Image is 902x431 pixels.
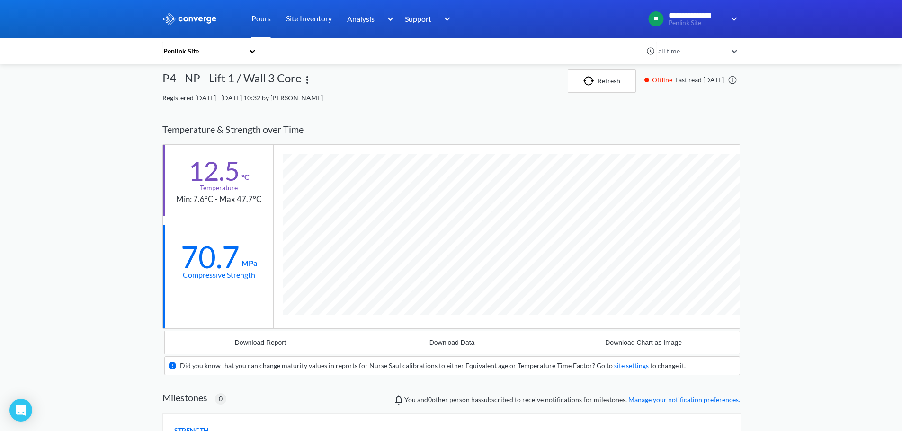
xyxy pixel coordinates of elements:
img: more.svg [302,74,313,86]
a: site settings [614,361,649,369]
a: Manage your notification preferences. [628,396,740,404]
div: Did you know that you can change maturity values in reports for Nurse Saul calibrations to either... [180,361,686,371]
div: 70.7 [181,245,240,269]
div: Compressive Strength [183,269,255,281]
button: Refresh [568,69,636,93]
button: Download Report [165,331,357,354]
div: Min: 7.6°C - Max 47.7°C [176,193,262,206]
span: You and person has subscribed to receive notifications for milestones. [404,395,740,405]
img: logo_ewhite.svg [162,13,217,25]
span: 0 other [428,396,448,404]
img: icon-refresh.svg [583,76,598,86]
div: Download Report [235,339,286,346]
span: Support [405,13,431,25]
div: Penlink Site [162,46,244,56]
button: Download Data [356,331,548,354]
div: all time [656,46,727,56]
button: Download Chart as Image [548,331,740,354]
h2: Milestones [162,392,207,403]
div: Temperature & Strength over Time [162,114,740,144]
div: Download Chart as Image [605,339,682,346]
div: 12.5 [188,159,240,183]
span: Analysis [347,13,375,25]
img: icon-clock.svg [646,47,655,55]
span: Registered [DATE] - [DATE] 10:32 by [PERSON_NAME] [162,94,323,102]
img: downArrow.svg [725,13,740,25]
div: Temperature [200,183,238,193]
div: Last read [DATE] [640,75,740,85]
span: Penlink Site [669,19,724,26]
span: 0 [219,394,223,404]
div: P4 - NP - Lift 1 / Wall 3 Core [162,69,302,93]
img: downArrow.svg [381,13,396,25]
div: Download Data [429,339,475,346]
div: Open Intercom Messenger [9,399,32,422]
span: Offline [652,75,675,85]
img: downArrow.svg [438,13,453,25]
img: notifications-icon.svg [393,394,404,405]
